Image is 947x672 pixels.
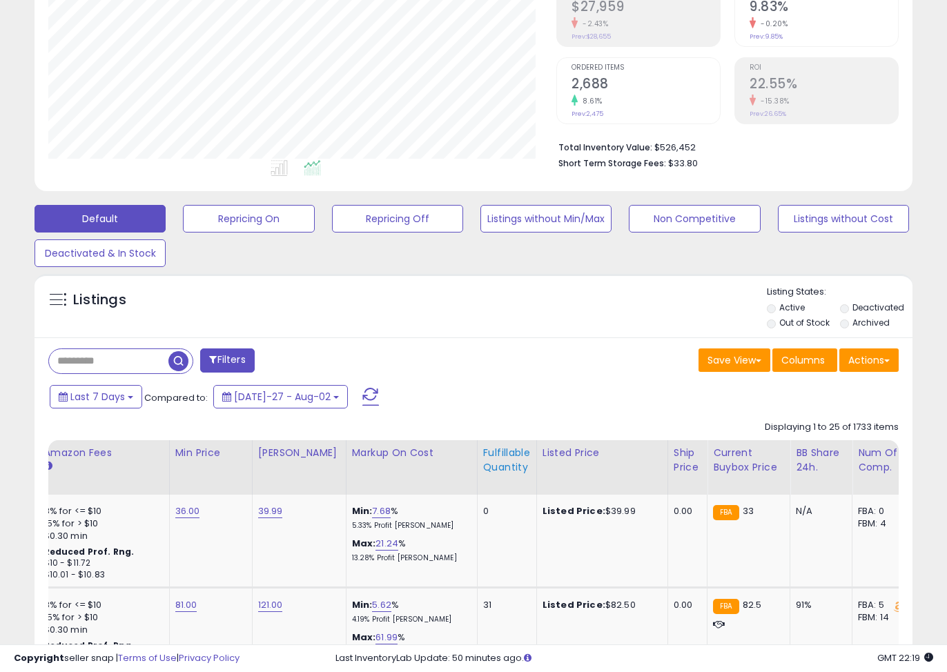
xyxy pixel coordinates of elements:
strong: Copyright [14,651,64,664]
a: Terms of Use [118,651,177,664]
b: Reduced Prof. Rng. [44,546,135,557]
div: $82.50 [543,599,657,611]
div: FBA: 0 [858,505,904,517]
div: $39.99 [543,505,657,517]
div: Min Price [175,446,246,460]
div: Fulfillable Quantity [483,446,531,475]
b: Listed Price: [543,504,605,517]
span: [DATE]-27 - Aug-02 [234,390,331,404]
small: FBA [713,599,739,614]
small: Amazon Fees. [44,460,52,473]
div: Listed Price [543,446,662,460]
div: Amazon Fees [44,446,164,460]
a: 7.68 [372,504,391,518]
div: Ship Price [674,446,701,475]
span: Compared to: [144,391,208,404]
small: -2.43% [578,19,608,29]
div: [PERSON_NAME] [258,446,340,460]
p: Listing States: [767,286,912,299]
div: 0.00 [674,505,696,517]
a: 39.99 [258,504,283,518]
div: % [352,505,467,531]
div: FBA: 5 [858,599,904,611]
div: FBM: 4 [858,517,904,530]
p: 4.19% Profit [PERSON_NAME] [352,615,467,624]
button: Non Competitive [629,205,760,233]
a: 5.62 [372,598,391,612]
button: Filters [200,348,254,373]
label: Out of Stock [779,317,830,328]
div: seller snap | | [14,652,240,665]
a: 121.00 [258,598,283,612]
h2: 2,688 [572,76,720,95]
small: FBA [713,505,739,520]
th: The percentage added to the cost of goods (COGS) that forms the calculator for Min & Max prices. [346,440,477,495]
b: Listed Price: [543,598,605,611]
span: ROI [750,64,898,72]
a: 21.24 [375,537,398,551]
label: Deactivated [852,302,904,313]
div: BB Share 24h. [796,446,846,475]
div: % [352,537,467,563]
div: 8% for <= $10 [44,599,159,611]
div: % [352,599,467,624]
div: FBM: 14 [858,611,904,624]
button: Actions [839,348,899,372]
b: Total Inventory Value: [558,141,652,153]
div: 0 [483,505,526,517]
div: Markup on Cost [352,446,471,460]
div: $10.01 - $10.83 [44,569,159,581]
button: Deactivated & In Stock [35,239,166,267]
b: Max: [352,631,376,644]
p: 13.28% Profit [PERSON_NAME] [352,553,467,563]
div: Num of Comp. [858,446,908,475]
div: N/A [796,505,841,517]
div: $0.30 min [44,624,159,636]
a: 36.00 [175,504,200,518]
div: Current Buybox Price [713,446,784,475]
button: Repricing Off [332,205,463,233]
span: 33 [743,504,754,517]
b: Max: [352,537,376,550]
b: Min: [352,504,373,517]
li: $526,452 [558,138,888,155]
label: Active [779,302,805,313]
button: Listings without Cost [778,205,909,233]
a: 81.00 [175,598,197,612]
button: Columns [772,348,837,372]
button: Repricing On [183,205,314,233]
b: Min: [352,598,373,611]
div: $0.30 min [44,530,159,542]
button: Save View [699,348,770,372]
b: Short Term Storage Fees: [558,157,666,169]
span: Last 7 Days [70,390,125,404]
small: 8.61% [578,96,603,106]
small: Prev: 2,475 [572,110,603,118]
p: 5.33% Profit [PERSON_NAME] [352,521,467,531]
small: Prev: 9.85% [750,32,783,41]
h5: Listings [73,290,126,310]
div: 15% for > $10 [44,517,159,530]
a: Privacy Policy [179,651,240,664]
div: Displaying 1 to 25 of 1733 items [765,421,899,434]
button: Last 7 Days [50,385,142,408]
small: -0.20% [756,19,788,29]
span: 2025-08-10 22:19 GMT [877,651,933,664]
small: -15.38% [756,96,790,106]
div: 0.00 [674,599,696,611]
button: Default [35,205,166,233]
label: Archived [852,317,890,328]
span: Ordered Items [572,64,720,72]
div: 91% [796,599,841,611]
a: 61.99 [375,631,398,644]
button: [DATE]-27 - Aug-02 [213,385,348,408]
div: $10 - $11.72 [44,557,159,569]
span: 82.5 [743,598,762,611]
div: 31 [483,599,526,611]
span: Columns [781,353,825,367]
small: Prev: 26.65% [750,110,786,118]
div: 15% for > $10 [44,611,159,624]
small: Prev: $28,655 [572,32,611,41]
button: Listings without Min/Max [480,205,612,233]
div: Last InventoryLab Update: 50 minutes ago. [335,652,933,665]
